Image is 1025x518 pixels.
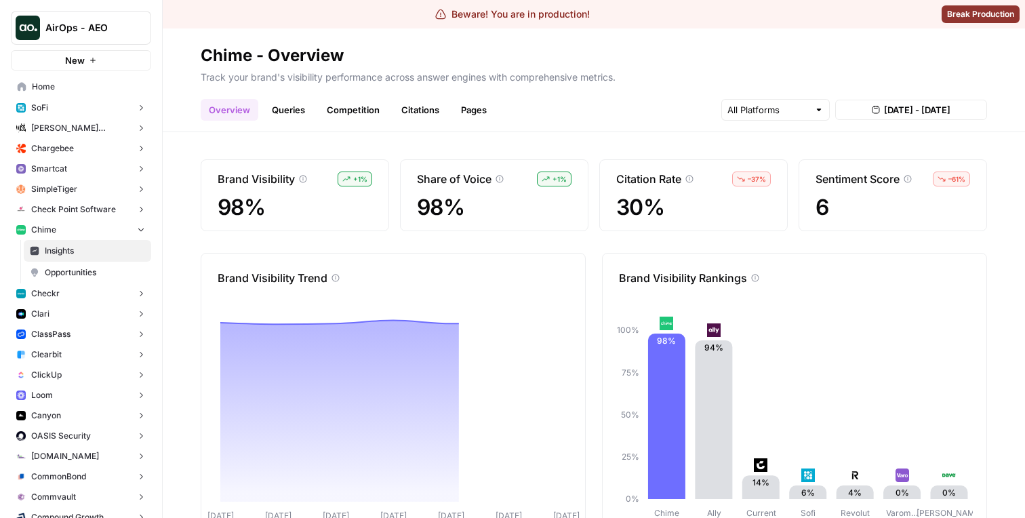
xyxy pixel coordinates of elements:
[11,11,151,45] button: Workspace: AirOps - AEO
[264,99,313,121] a: Queries
[11,138,151,159] button: Chargebee
[31,410,61,422] span: Canyon
[942,5,1020,23] button: Break Production
[31,102,48,114] span: SoFi
[31,430,91,442] span: OASIS Security
[31,328,71,340] span: ClassPass
[11,50,151,71] button: New
[31,287,60,300] span: Checkr
[31,122,131,134] span: [PERSON_NAME] [PERSON_NAME] at Work
[16,350,26,359] img: fr92439b8i8d8kixz6owgxh362ib
[947,8,1014,20] span: Break Production
[752,477,769,487] text: 14%
[201,99,258,121] a: Overview
[11,344,151,365] button: Clearbit
[801,508,816,518] tspan: Sofi
[616,171,681,187] p: Citation Rate
[11,385,151,405] button: Loom
[16,144,26,153] img: jkhkcar56nid5uw4tq7euxnuco2o
[884,103,950,117] span: [DATE] - [DATE]
[11,98,151,118] button: SoFi
[31,142,74,155] span: Chargebee
[24,262,151,283] a: Opportunities
[16,225,26,235] img: mhv33baw7plipcpp00rsngv1nu95
[31,369,62,381] span: ClickUp
[657,336,676,346] text: 98%
[435,7,590,21] div: Beware! You are in production!
[704,342,723,353] text: 94%
[16,205,26,214] img: gddfodh0ack4ddcgj10xzwv4nyos
[11,487,151,507] button: Commvault
[16,411,26,420] img: 0idox3onazaeuxox2jono9vm549w
[393,99,447,121] a: Citations
[16,431,26,441] img: red1k5sizbc2zfjdzds8kz0ky0wq
[727,103,809,117] input: All Platforms
[31,183,77,195] span: SimpleTiger
[16,184,26,194] img: hlg0wqi1id4i6sbxkcpd2tyblcaw
[622,452,639,462] tspan: 25%
[16,309,26,319] img: h6qlr8a97mop4asab8l5qtldq2wv
[841,508,870,518] tspan: Revolut
[16,16,40,40] img: AirOps - AEO Logo
[16,103,26,113] img: apu0vsiwfa15xu8z64806eursjsk
[626,494,639,504] tspan: 0%
[201,66,987,84] p: Track your brand's visibility performance across answer engines with comprehensive metrics.
[707,508,721,518] tspan: Ally
[31,308,49,320] span: Clari
[754,458,767,472] img: ggykp1v33818op4s0epk3dctj1tt
[801,487,815,498] text: 6%
[11,159,151,179] button: Smartcat
[45,21,127,35] span: AirOps - AEO
[16,330,26,339] img: z4c86av58qw027qbtb91h24iuhub
[218,195,372,220] span: 98%
[31,348,62,361] span: Clearbit
[11,365,151,385] button: ClickUp
[319,99,388,121] a: Competition
[16,391,26,400] img: wev6amecshr6l48lvue5fy0bkco1
[45,245,145,257] span: Insights
[622,367,639,378] tspan: 75%
[31,203,116,216] span: Check Point Software
[201,45,344,66] div: Chime - Overview
[16,472,26,481] img: glq0fklpdxbalhn7i6kvfbbvs11n
[24,240,151,262] a: Insights
[16,452,26,461] img: k09s5utkby11dt6rxf2w9zgb46r0
[816,171,900,187] p: Sentiment Score
[616,195,771,220] span: 30%
[896,487,909,498] text: 0%
[218,171,295,187] p: Brand Visibility
[11,199,151,220] button: Check Point Software
[16,370,26,380] img: nyvnio03nchgsu99hj5luicuvesv
[218,270,327,286] p: Brand Visibility Trend
[11,76,151,98] a: Home
[453,99,495,121] a: Pages
[11,466,151,487] button: CommonBond
[11,324,151,344] button: ClassPass
[11,405,151,426] button: Canyon
[942,487,956,498] text: 0%
[11,220,151,240] button: Chime
[948,174,965,184] span: – 61 %
[31,163,67,175] span: Smartcat
[11,179,151,199] button: SimpleTiger
[886,508,918,518] tspan: Varom…
[619,270,747,286] p: Brand Visibility Rankings
[942,469,956,482] img: wixjkdl4qar0nmbhpawpa5anleis
[660,317,673,330] img: mhv33baw7plipcpp00rsngv1nu95
[16,289,26,298] img: 78cr82s63dt93a7yj2fue7fuqlci
[31,389,53,401] span: Loom
[16,492,26,502] img: xf6b4g7v9n1cfco8wpzm78dqnb6e
[848,469,862,482] img: glgen0409utb4ma3iz03p7mwkn76
[11,283,151,304] button: Checkr
[45,266,145,279] span: Opportunities
[65,54,85,67] span: New
[707,323,721,337] img: 6kpiqdjyeze6p7sw4gv76b3s6kbq
[11,446,151,466] button: [DOMAIN_NAME]
[896,469,909,482] img: e5fk9tiju2g891kiden7v1vts7yb
[801,469,815,482] img: 3vibx1q1sudvcbtbvr0vc6shfgz6
[552,174,567,184] span: + 1 %
[417,195,571,220] span: 98%
[417,171,491,187] p: Share of Voice
[16,123,26,133] img: m87i3pytwzu9d7629hz0batfjj1p
[748,174,766,184] span: – 37 %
